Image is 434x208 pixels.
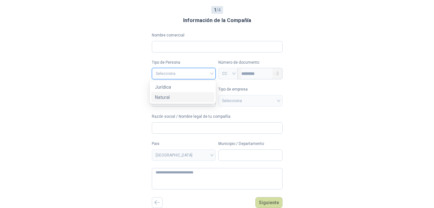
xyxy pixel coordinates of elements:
h3: Información de la Compañía [183,16,251,25]
span: CC [222,69,234,78]
div: Natural [155,94,211,101]
div: Natural [151,92,214,102]
span: COLOMBIA [156,150,212,160]
label: Pais [152,141,216,147]
label: Tipo de empresa [218,86,283,92]
div: Jurídica [151,82,214,92]
label: Municipio / Departamento [218,141,283,147]
label: Tipo de Persona [152,60,216,66]
div: Jurídica [155,84,211,91]
button: Siguiente [255,197,283,208]
label: Razón social / Nombre legal de tu compañía [152,114,283,120]
span: / 4 [214,6,221,13]
span: - 3 [274,68,279,79]
label: Nombre comercial [152,32,283,38]
b: 1 [214,7,216,12]
p: Número de documento [218,60,283,66]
